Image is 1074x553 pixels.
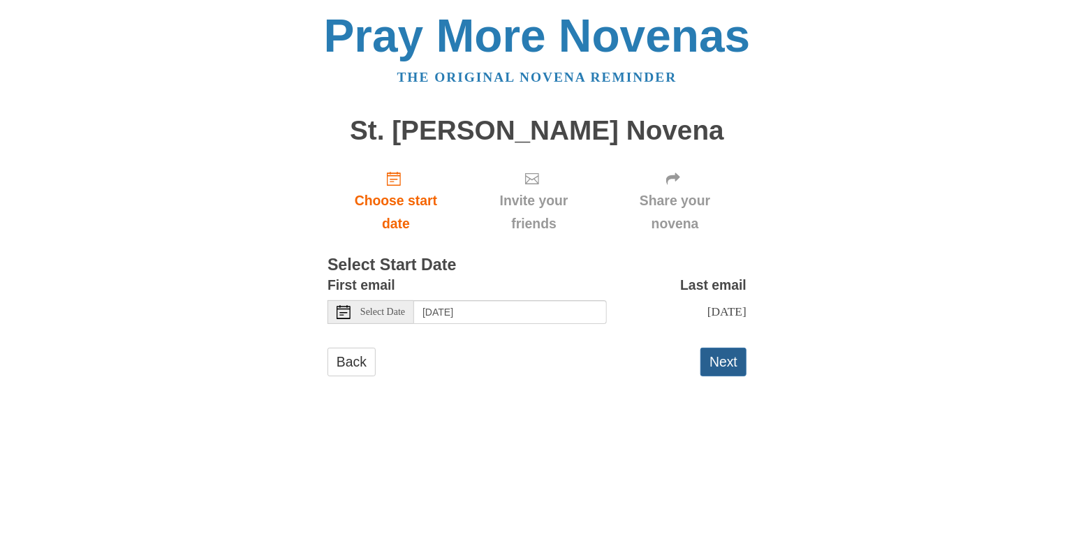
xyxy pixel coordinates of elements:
label: Last email [680,274,746,297]
span: Choose start date [341,189,450,235]
div: Click "Next" to confirm your start date first. [464,159,603,242]
span: Invite your friends [478,189,589,235]
h1: St. [PERSON_NAME] Novena [328,116,746,146]
button: Next [700,348,746,376]
a: Pray More Novenas [324,10,751,61]
span: Select Date [360,307,405,317]
div: Click "Next" to confirm your start date first. [603,159,746,242]
a: The original novena reminder [397,70,677,84]
label: First email [328,274,395,297]
a: Back [328,348,376,376]
h3: Select Start Date [328,256,746,274]
input: Use the arrow keys to pick a date [414,300,607,324]
span: Share your novena [617,189,733,235]
span: [DATE] [707,304,746,318]
a: Choose start date [328,159,464,242]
